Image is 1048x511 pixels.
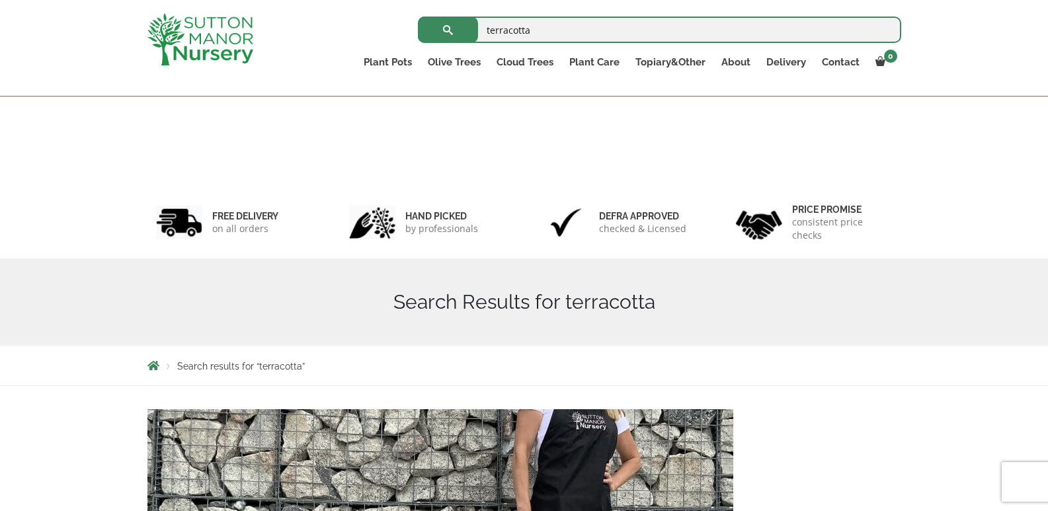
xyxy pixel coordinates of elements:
[599,210,686,222] h6: Defra approved
[489,53,561,71] a: Cloud Trees
[561,53,627,71] a: Plant Care
[212,222,278,235] p: on all orders
[814,53,867,71] a: Contact
[867,53,901,71] a: 0
[758,53,814,71] a: Delivery
[156,206,202,239] img: 1.jpg
[405,210,478,222] h6: hand picked
[543,206,589,239] img: 3.jpg
[792,204,893,216] h6: Price promise
[349,206,395,239] img: 2.jpg
[356,53,420,71] a: Plant Pots
[736,202,782,243] img: 4.jpg
[884,50,897,63] span: 0
[792,216,893,242] p: consistent price checks
[147,360,901,371] nav: Breadcrumbs
[212,210,278,222] h6: FREE DELIVERY
[599,222,686,235] p: checked & Licensed
[147,13,253,65] img: logo
[177,361,305,372] span: Search results for “terracotta”
[405,222,478,235] p: by professionals
[420,53,489,71] a: Olive Trees
[627,53,713,71] a: Topiary&Other
[147,290,901,314] h1: Search Results for terracotta
[418,17,901,43] input: Search...
[713,53,758,71] a: About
